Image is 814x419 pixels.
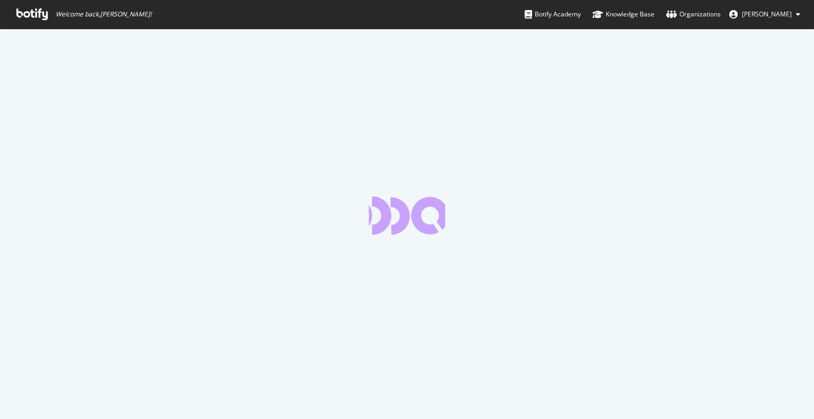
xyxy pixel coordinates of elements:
[592,9,654,20] div: Knowledge Base
[666,9,721,20] div: Organizations
[369,197,445,235] div: animation
[56,10,152,19] span: Welcome back, [PERSON_NAME] !
[721,6,809,23] button: [PERSON_NAME]
[742,10,792,19] span: Phil Mastroianni
[525,9,581,20] div: Botify Academy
